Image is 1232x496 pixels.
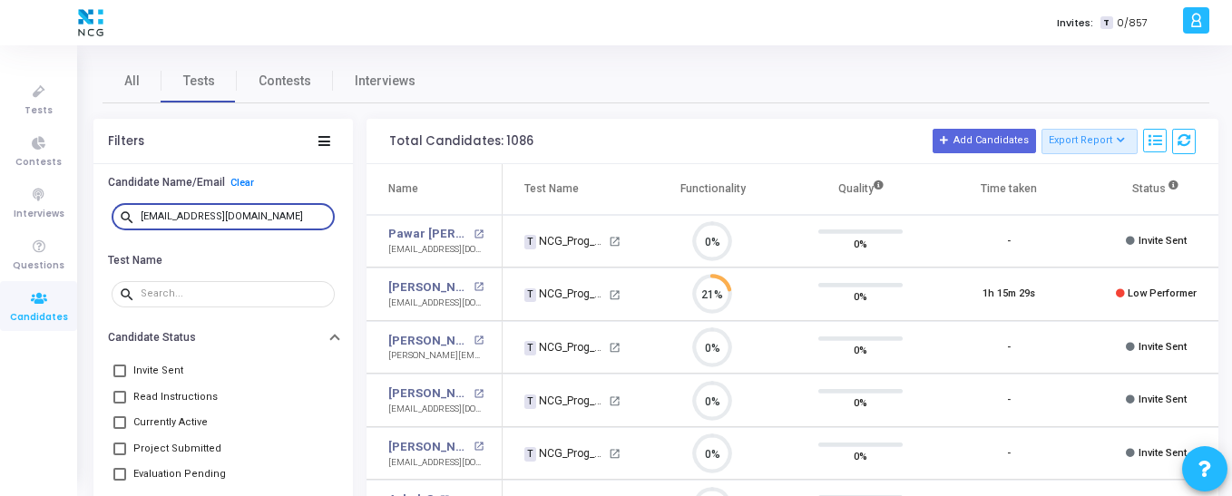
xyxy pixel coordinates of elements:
[854,287,867,306] span: 0%
[524,341,536,355] span: T
[474,336,484,345] mat-icon: open_in_new
[388,349,484,363] div: [PERSON_NAME][EMAIL_ADDRESS][DOMAIN_NAME]
[388,179,418,199] div: Name
[14,207,64,222] span: Interviews
[609,289,621,301] mat-icon: open_in_new
[1139,447,1187,459] span: Invite Sent
[854,447,867,465] span: 0%
[108,176,225,190] h6: Candidate Name/Email
[609,448,621,460] mat-icon: open_in_new
[133,463,226,485] span: Evaluation Pending
[133,360,183,382] span: Invite Sent
[259,72,311,91] span: Contests
[1139,341,1187,353] span: Invite Sent
[1057,15,1093,31] label: Invites:
[524,233,606,249] div: NCG_Prog_JavaFS_2025_Test
[1007,446,1011,462] div: -
[609,395,621,407] mat-icon: open_in_new
[230,177,254,189] a: Clear
[388,225,469,243] a: Pawar [PERSON_NAME]
[609,342,621,354] mat-icon: open_in_new
[388,278,469,297] a: [PERSON_NAME]
[93,169,353,197] button: Candidate Name/EmailClear
[141,288,328,299] input: Search...
[854,394,867,412] span: 0%
[524,286,606,302] div: NCG_Prog_JavaFS_2025_Test
[183,72,215,91] span: Tests
[388,438,469,456] a: [PERSON_NAME]
[854,234,867,252] span: 0%
[933,129,1036,152] button: Add Candidates
[983,287,1035,302] div: 1h 15m 29s
[355,72,416,91] span: Interviews
[1082,164,1230,215] th: Status
[981,179,1037,199] div: Time taken
[24,103,53,119] span: Tests
[133,438,221,460] span: Project Submitted
[639,164,787,215] th: Functionality
[388,243,484,257] div: [EMAIL_ADDRESS][DOMAIN_NAME]
[609,236,621,248] mat-icon: open_in_new
[108,254,162,267] h6: Test Name
[1041,129,1139,154] button: Export Report
[1100,16,1112,30] span: T
[524,235,536,249] span: T
[133,386,218,408] span: Read Instructions
[854,341,867,359] span: 0%
[93,246,353,274] button: Test Name
[389,134,533,149] div: Total Candidates: 1086
[141,211,328,222] input: Search...
[524,447,536,462] span: T
[119,209,141,225] mat-icon: search
[1007,234,1011,249] div: -
[119,286,141,302] mat-icon: search
[15,155,62,170] span: Contests
[524,288,536,303] span: T
[388,384,469,403] a: [PERSON_NAME]
[133,412,208,433] span: Currently Active
[93,324,353,352] button: Candidate Status
[524,445,606,462] div: NCG_Prog_JavaFS_2025_Test
[1007,340,1011,355] div: -
[1117,15,1148,31] span: 0/857
[503,164,639,215] th: Test Name
[388,403,484,416] div: [EMAIL_ADDRESS][DOMAIN_NAME]
[388,297,484,310] div: [EMAIL_ADDRESS][DOMAIN_NAME]
[1139,235,1187,247] span: Invite Sent
[474,442,484,452] mat-icon: open_in_new
[524,394,536,409] span: T
[474,389,484,399] mat-icon: open_in_new
[1139,394,1187,405] span: Invite Sent
[108,134,144,149] div: Filters
[10,310,68,326] span: Candidates
[13,258,64,274] span: Questions
[524,339,606,355] div: NCG_Prog_JavaFS_2025_Test
[787,164,934,215] th: Quality
[474,282,484,292] mat-icon: open_in_new
[1128,287,1197,299] span: Low Performer
[474,229,484,239] mat-icon: open_in_new
[388,332,469,350] a: [PERSON_NAME]
[524,393,606,409] div: NCG_Prog_JavaFS_2025_Test
[1007,393,1011,408] div: -
[388,456,484,470] div: [EMAIL_ADDRESS][DOMAIN_NAME]
[108,331,196,345] h6: Candidate Status
[124,72,140,91] span: All
[73,5,108,41] img: logo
